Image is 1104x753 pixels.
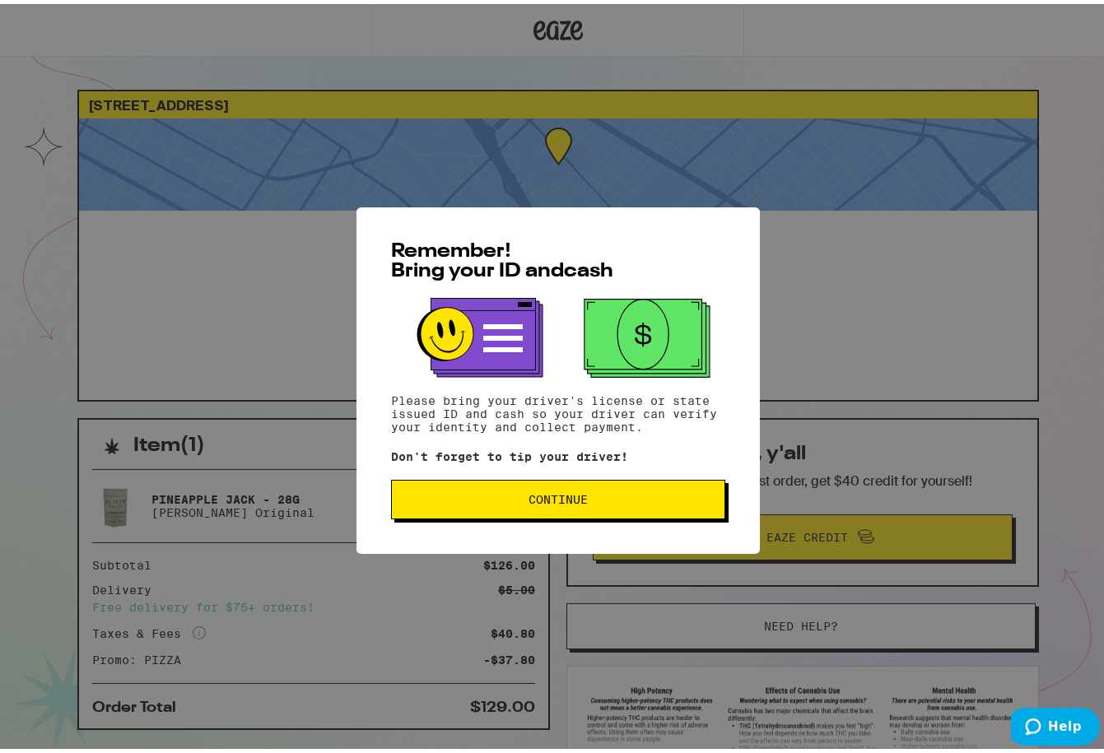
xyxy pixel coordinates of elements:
p: Don't forget to tip your driver! [391,446,725,459]
span: Remember! Bring your ID and cash [391,238,613,277]
span: Continue [529,490,588,501]
p: Please bring your driver's license or state issued ID and cash so your driver can verify your ide... [391,390,725,430]
iframe: Opens a widget where you can find more information [1011,704,1100,745]
button: Continue [391,476,725,515]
